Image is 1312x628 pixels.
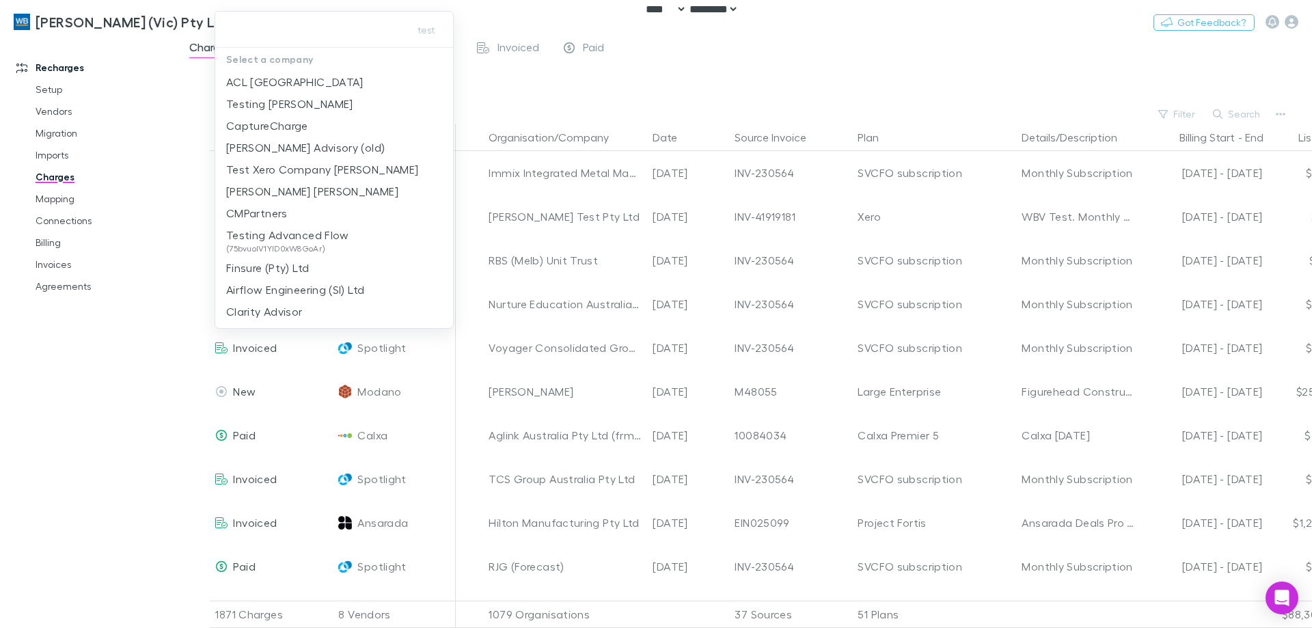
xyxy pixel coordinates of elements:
p: Airflow Engineering (SI) Ltd [226,282,364,298]
span: test [418,22,435,38]
p: ACL [GEOGRAPHIC_DATA] [226,74,364,90]
p: Select a company [215,48,453,71]
p: CaptureCharge [226,118,308,134]
button: test [404,22,448,38]
p: Testing Advanced Flow [226,227,349,243]
p: Testing [PERSON_NAME] [226,96,353,112]
span: (75bvuolV1YlD0xW8GoAr) [226,243,349,254]
p: [PERSON_NAME] Advisory (old) [226,139,385,156]
p: Test Xero Company [PERSON_NAME] [226,161,418,178]
p: Finsure (Pty) Ltd [226,260,309,276]
p: CMPartners [226,205,288,221]
p: Clarity Advisor [226,303,303,320]
p: [PERSON_NAME] [PERSON_NAME] [226,183,398,200]
div: Open Intercom Messenger [1266,582,1298,614]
